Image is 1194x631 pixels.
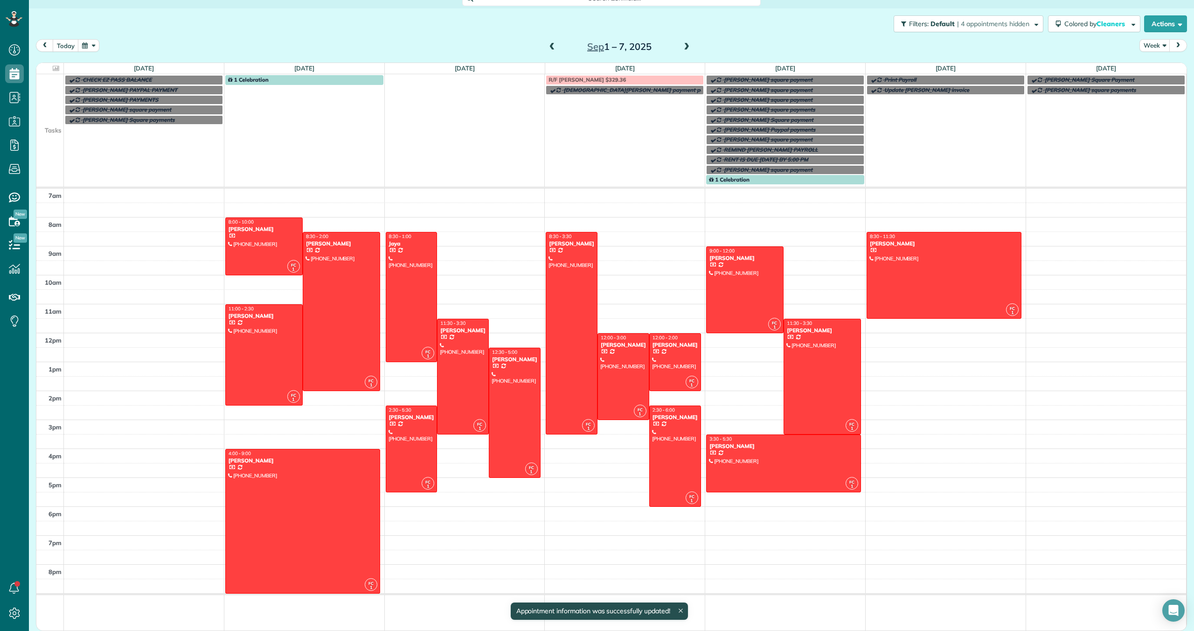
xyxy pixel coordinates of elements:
[1139,39,1170,52] button: Week
[365,583,377,592] small: 1
[14,233,27,243] span: New
[83,86,177,93] span: [PERSON_NAME] PAYPAL PAYMENT
[529,465,534,470] span: FC
[846,482,858,491] small: 1
[686,497,698,505] small: 1
[786,327,858,334] div: [PERSON_NAME]
[53,39,79,52] button: today
[36,39,54,52] button: prev
[775,64,795,72] a: [DATE]
[510,603,687,620] div: Appointment information was successfully updated!
[583,424,594,433] small: 1
[1169,39,1187,52] button: next
[561,42,678,52] h2: 1 – 7, 2025
[49,192,62,199] span: 7am
[849,479,854,484] span: FC
[936,64,956,72] a: [DATE]
[83,76,152,83] span: CHECK EZ PASS BALANCE
[709,176,750,183] span: 1 Celebration
[229,450,251,456] span: 4:00 - 9:00
[724,96,812,103] span: [PERSON_NAME] square payment
[229,219,254,225] span: 8:00 - 10:00
[1010,306,1015,311] span: FC
[709,443,858,449] div: [PERSON_NAME]
[228,76,269,83] span: 1 Celebration
[724,76,812,83] span: [PERSON_NAME] square payment
[563,86,715,93] span: [DEMOGRAPHIC_DATA][PERSON_NAME] payment paypal
[869,240,1019,247] div: [PERSON_NAME]
[615,64,635,72] a: [DATE]
[49,250,62,257] span: 9am
[425,349,430,354] span: FC
[45,337,62,344] span: 12pm
[653,335,678,341] span: 12:00 - 2:00
[389,414,435,421] div: [PERSON_NAME]
[769,323,780,332] small: 1
[422,482,434,491] small: 1
[389,240,435,247] div: Jaya
[884,76,916,83] span: Print Payroll
[1097,20,1126,28] span: Cleaners
[549,233,571,239] span: 8:30 - 3:30
[306,233,328,239] span: 8:30 - 2:00
[1162,599,1185,622] div: Open Intercom Messenger
[709,248,735,254] span: 9:00 - 12:00
[368,581,374,586] span: FC
[291,262,296,267] span: FC
[634,410,646,419] small: 1
[294,64,314,72] a: [DATE]
[1045,76,1134,83] span: [PERSON_NAME] Square Payment
[1064,20,1128,28] span: Colored by
[49,452,62,460] span: 4pm
[724,136,812,143] span: [PERSON_NAME] square payment
[724,116,813,123] span: [PERSON_NAME] Square payment
[477,421,482,427] span: FC
[689,494,694,499] span: FC
[724,86,812,93] span: [PERSON_NAME] square payment
[884,86,969,93] span: Update [PERSON_NAME] invoice
[709,436,732,442] span: 3:30 - 5:30
[870,233,895,239] span: 8:30 - 11:30
[652,414,698,421] div: [PERSON_NAME]
[894,15,1043,32] button: Filters: Default | 4 appointments hidden
[653,407,675,413] span: 2:30 - 6:00
[49,221,62,228] span: 8am
[686,381,698,390] small: 1
[389,233,411,239] span: 8:30 - 1:00
[228,313,300,319] div: [PERSON_NAME]
[83,96,159,103] span: [PERSON_NAME] PAYMENTS
[930,20,955,28] span: Default
[305,240,377,247] div: [PERSON_NAME]
[368,378,374,383] span: FC
[492,356,538,363] div: [PERSON_NAME]
[49,481,62,489] span: 5pm
[440,327,486,334] div: [PERSON_NAME]
[1096,64,1116,72] a: [DATE]
[709,255,781,261] div: [PERSON_NAME]
[365,381,377,390] small: 1
[724,156,808,163] span: RENT IS DUE [DATE] BY 5:00 PM
[422,352,434,361] small: 1
[14,210,27,219] span: New
[288,265,299,274] small: 1
[638,407,643,412] span: FC
[787,320,812,326] span: 11:30 - 3:30
[49,394,62,402] span: 2pm
[1007,308,1018,317] small: 1
[846,424,858,433] small: 1
[548,76,626,83] span: R/F [PERSON_NAME] $329.36
[652,342,698,348] div: [PERSON_NAME]
[49,539,62,547] span: 7pm
[228,457,377,464] div: [PERSON_NAME]
[601,335,626,341] span: 12:00 - 3:00
[49,365,62,373] span: 1pm
[228,226,300,232] div: [PERSON_NAME]
[889,15,1043,32] a: Filters: Default | 4 appointments hidden
[724,106,815,113] span: [PERSON_NAME] square payments
[724,166,812,173] span: [PERSON_NAME] square payment
[425,479,430,484] span: FC
[724,126,815,133] span: [PERSON_NAME] Paypal payments
[689,378,694,383] span: FC
[288,395,299,404] small: 1
[455,64,475,72] a: [DATE]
